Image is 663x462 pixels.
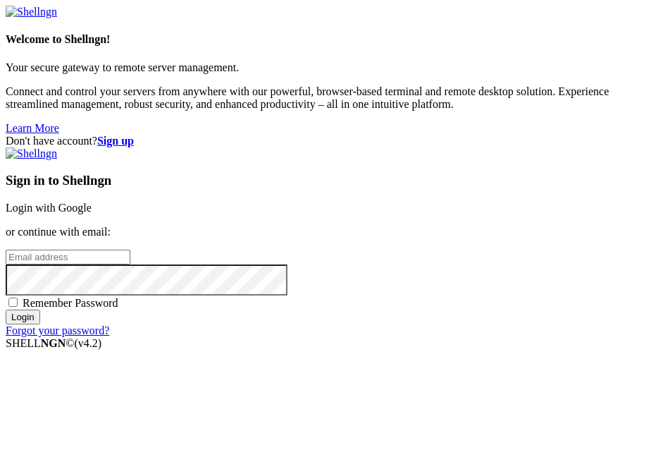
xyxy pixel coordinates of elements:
[23,297,118,309] span: Remember Password
[6,122,59,134] a: Learn More
[41,337,66,349] b: NGN
[6,250,130,265] input: Email address
[6,173,657,188] h3: Sign in to Shellngn
[8,298,18,307] input: Remember Password
[6,202,92,214] a: Login with Google
[6,33,657,46] h4: Welcome to Shellngn!
[6,337,101,349] span: SHELL ©
[6,324,109,336] a: Forgot your password?
[6,147,57,160] img: Shellngn
[6,310,40,324] input: Login
[6,226,657,238] p: or continue with email:
[6,61,657,74] p: Your secure gateway to remote server management.
[6,85,657,111] p: Connect and control your servers from anywhere with our powerful, browser-based terminal and remo...
[6,135,657,147] div: Don't have account?
[6,6,57,18] img: Shellngn
[75,337,102,349] span: 4.2.0
[97,135,134,147] a: Sign up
